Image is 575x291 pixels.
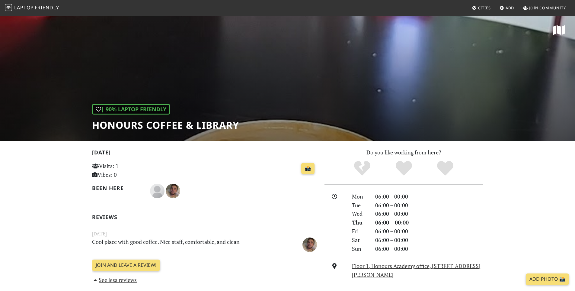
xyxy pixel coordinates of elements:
div: Sun [348,244,371,253]
div: 06:00 – 00:00 [372,218,487,227]
div: Definitely! [424,160,466,177]
div: Wed [348,209,371,218]
div: Thu [348,218,371,227]
div: | 90% Laptop Friendly [92,104,170,115]
img: LaptopFriendly [5,4,12,11]
div: Fri [348,227,371,236]
p: Visits: 1 Vibes: 0 [92,162,162,179]
span: Join Community [529,5,566,11]
div: 06:00 – 00:00 [372,244,487,253]
img: 3840-kirk.jpg [302,238,317,252]
img: blank-535327c66bd565773addf3077783bbfce4b00ec00e9fd257753287c682c7fa38.png [150,184,165,198]
span: Friendly [35,4,59,11]
div: Yes [383,160,425,177]
p: Cool place with good coffee. Nice staff, comfortable, and clean [88,238,282,251]
span: Fariz Akbarzada [150,187,166,194]
div: 06:00 – 00:00 [372,201,487,210]
img: 3840-kirk.jpg [166,184,180,198]
a: Join and leave a review! [92,260,160,271]
a: Cities [470,2,493,13]
h2: Been here [92,185,143,191]
a: Join Community [520,2,568,13]
h2: Reviews [92,214,317,220]
a: 📸 [301,163,315,174]
div: No [341,160,383,177]
span: Kirk Goddard [166,187,180,194]
a: See less reviews [92,276,137,283]
p: Do you like working from here? [324,148,483,157]
a: Floor 1, Honours Academy office, [STREET_ADDRESS][PERSON_NAME] [352,262,481,278]
div: Tue [348,201,371,210]
span: Laptop [14,4,34,11]
span: Kirk Goddard [302,240,317,247]
a: Add Photo 📸 [526,273,569,285]
div: 06:00 – 00:00 [372,236,487,244]
small: [DATE] [88,230,321,238]
div: 06:00 – 00:00 [372,192,487,201]
a: LaptopFriendly LaptopFriendly [5,3,59,13]
div: Sat [348,236,371,244]
span: Add [506,5,514,11]
h2: [DATE] [92,149,317,158]
span: Cities [478,5,491,11]
div: Mon [348,192,371,201]
div: 06:00 – 00:00 [372,227,487,236]
h1: Honours Coffee & Library [92,119,239,131]
div: 06:00 – 00:00 [372,209,487,218]
a: Add [497,2,517,13]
